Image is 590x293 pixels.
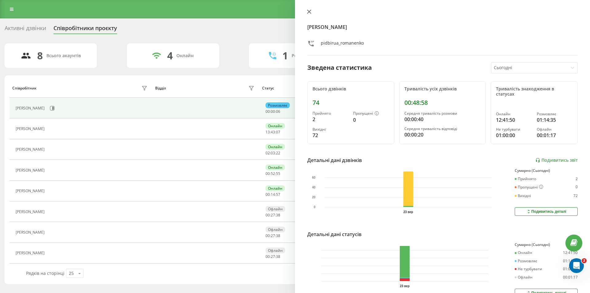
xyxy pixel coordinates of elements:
[265,109,270,114] span: 00
[5,25,46,34] div: Активні дзвінки
[155,86,166,90] div: Відділ
[276,192,280,197] span: 57
[265,213,280,217] div: : :
[576,177,578,181] div: 2
[307,156,362,164] div: Детальні дані дзвінків
[537,127,572,132] div: Офлайн
[262,86,274,90] div: Статус
[16,189,46,193] div: [PERSON_NAME]
[265,129,270,135] span: 13
[271,150,275,156] span: 03
[271,212,275,218] span: 27
[496,86,572,97] div: Тривалість знаходження в статусах
[265,206,285,212] div: Офлайн
[537,112,572,116] div: Розмовляє
[176,53,194,58] div: Онлайн
[265,172,280,176] div: : :
[265,144,285,150] div: Онлайн
[265,151,280,155] div: : :
[16,230,46,235] div: [PERSON_NAME]
[563,275,578,279] div: 00:01:17
[576,185,578,190] div: 0
[515,194,531,198] div: Вихідні
[496,127,532,132] div: Не турбувати
[312,196,316,199] text: 20
[265,171,270,176] span: 00
[404,86,481,92] div: Тривалість усіх дзвінків
[313,111,348,116] div: Прийнято
[563,267,578,271] div: 01:00:00
[265,130,280,134] div: : :
[307,231,362,238] div: Детальні дані статусів
[515,185,543,190] div: Пропущені
[69,270,74,276] div: 25
[16,210,46,214] div: [PERSON_NAME]
[515,177,536,181] div: Прийнято
[276,150,280,156] span: 22
[404,99,481,106] div: 00:48:58
[537,116,572,124] div: 01:14:35
[515,251,532,255] div: Онлайн
[276,129,280,135] span: 07
[271,254,275,259] span: 27
[46,53,81,58] div: Всього акаунтів
[573,194,578,198] div: 72
[515,168,578,173] div: Сумарно (Сьогодні)
[265,192,280,197] div: : :
[265,150,270,156] span: 02
[313,127,348,132] div: Вихідні
[265,254,270,259] span: 00
[292,53,321,58] div: Розмовляють
[535,158,578,163] a: Подивитись звіт
[276,109,280,114] span: 06
[563,259,578,263] div: 01:14:35
[276,212,280,218] span: 38
[312,186,316,189] text: 40
[265,233,270,238] span: 00
[271,192,275,197] span: 14
[16,168,46,172] div: [PERSON_NAME]
[496,132,532,139] div: 01:00:00
[12,86,37,90] div: Співробітник
[265,227,285,232] div: Офлайн
[404,127,481,131] div: Середня тривалість відповіді
[265,255,280,259] div: : :
[404,131,481,138] div: 00:00:20
[265,185,285,191] div: Онлайн
[307,23,578,31] h4: [PERSON_NAME]
[515,207,578,216] button: Подивитись деталі
[313,116,348,123] div: 2
[313,132,348,139] div: 72
[353,111,389,116] div: Пропущені
[569,258,584,273] iframe: Intercom live chat
[276,171,280,176] span: 55
[265,164,285,170] div: Онлайн
[265,109,280,114] div: : :
[265,212,270,218] span: 00
[400,284,410,288] text: 23 вер
[563,251,578,255] div: 12:41:50
[16,147,46,152] div: [PERSON_NAME]
[271,233,275,238] span: 27
[515,267,542,271] div: Не турбувати
[282,50,288,61] div: 1
[265,247,285,253] div: Офлайн
[16,251,46,255] div: [PERSON_NAME]
[496,116,532,124] div: 12:41:50
[265,192,270,197] span: 00
[37,50,43,61] div: 8
[314,205,316,209] text: 0
[321,40,364,49] div: pidbirua_romanenko
[265,102,290,108] div: Розмовляє
[496,112,532,116] div: Онлайн
[307,63,372,72] div: Зведена статистика
[515,259,537,263] div: Розмовляє
[265,123,285,129] div: Онлайн
[313,86,389,92] div: Всього дзвінків
[403,210,413,214] text: 23 вер
[16,127,46,131] div: [PERSON_NAME]
[16,106,46,110] div: [PERSON_NAME]
[276,254,280,259] span: 38
[265,234,280,238] div: : :
[167,50,173,61] div: 4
